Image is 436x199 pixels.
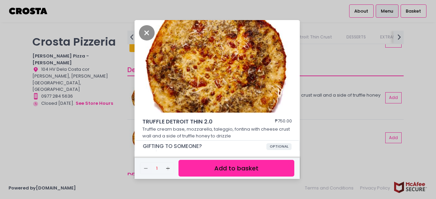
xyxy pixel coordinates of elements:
button: Close [139,29,155,36]
div: If you're buying multiple pizzas please tick this upgrade for EVERY pizza [143,150,292,161]
button: Add to basket [178,160,294,177]
span: GIFTING TO SOMEONE? [143,143,266,149]
img: TRUFFLE DETROIT THIN 2.0 [135,20,300,113]
span: OPTIONAL [266,143,292,150]
div: ₱750.00 [275,118,292,126]
p: Truffle cream base, mozzarella, taleggio, fontina with cheese crust wall and a side of truffle ho... [142,126,292,139]
span: TRUFFLE DETROIT THIN 2.0 [142,118,255,126]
